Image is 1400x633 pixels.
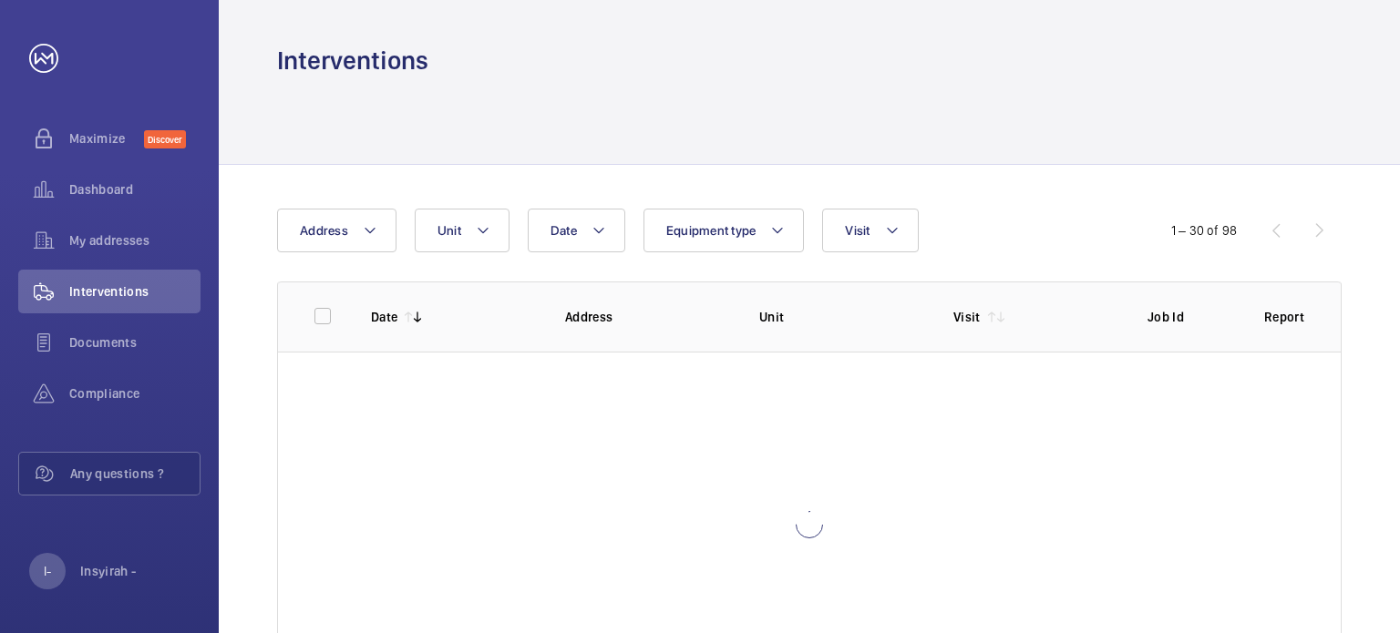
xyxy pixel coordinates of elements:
span: Address [300,223,348,238]
h1: Interventions [277,44,428,77]
span: Any questions ? [70,465,200,483]
span: My addresses [69,231,201,250]
span: Equipment type [666,223,757,238]
button: Address [277,209,396,252]
span: Documents [69,333,201,352]
span: Compliance [69,384,201,403]
span: Interventions [69,282,201,301]
p: Report [1264,308,1304,326]
span: Dashboard [69,180,201,199]
p: I- [44,562,51,580]
p: Insyirah - [80,562,137,580]
button: Unit [415,209,510,252]
span: Maximize [69,129,144,148]
p: Job Id [1148,308,1235,326]
p: Visit [953,308,981,326]
p: Unit [759,308,924,326]
span: Visit [845,223,870,238]
p: Address [565,308,730,326]
span: Date [551,223,577,238]
button: Date [528,209,625,252]
span: Discover [144,130,186,148]
p: Date [371,308,397,326]
span: Unit [437,223,461,238]
div: 1 – 30 of 98 [1171,221,1237,240]
button: Visit [822,209,918,252]
button: Equipment type [643,209,805,252]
